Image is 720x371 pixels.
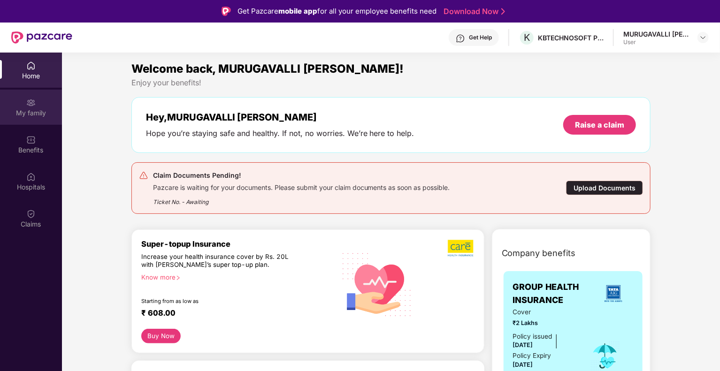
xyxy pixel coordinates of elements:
strong: mobile app [278,7,317,15]
img: svg+xml;base64,PHN2ZyBpZD0iQmVuZWZpdHMiIHhtbG5zPSJodHRwOi8vd3d3LnczLm9yZy8yMDAwL3N2ZyIgd2lkdGg9Ij... [26,135,36,144]
a: Download Now [444,7,502,16]
div: Policy Expiry [513,351,551,361]
img: svg+xml;base64,PHN2ZyBpZD0iSGVscC0zMngzMiIgeG1sbnM9Imh0dHA6Ly93d3cudzMub3JnLzIwMDAvc3ZnIiB3aWR0aD... [456,34,465,43]
div: Upload Documents [566,181,643,195]
div: Get Pazcare for all your employee benefits need [237,6,437,17]
span: Welcome back, MURUGAVALLI [PERSON_NAME]! [131,62,404,76]
img: svg+xml;base64,PHN2ZyBpZD0iSG9tZSIgeG1sbnM9Imh0dHA6Ly93d3cudzMub3JnLzIwMDAvc3ZnIiB3aWR0aD0iMjAiIG... [26,61,36,70]
span: Company benefits [502,247,576,260]
div: MURUGAVALLI [PERSON_NAME] [623,30,689,38]
div: ₹ 608.00 [141,308,326,319]
div: Raise a claim [575,120,624,130]
span: [DATE] [513,341,533,348]
button: Buy Now [141,329,181,343]
img: New Pazcare Logo [11,31,72,44]
img: Stroke [501,7,505,16]
div: Ticket No. - Awaiting [153,192,450,206]
span: Cover [513,307,577,317]
img: svg+xml;base64,PHN2ZyBpZD0iSG9zcGl0YWxzIiB4bWxucz0iaHR0cDovL3d3dy53My5vcmcvMjAwMC9zdmciIHdpZHRoPS... [26,172,36,182]
img: insurerLogo [601,281,626,306]
div: Policy issued [513,332,552,341]
div: User [623,38,689,46]
div: KBTECHNOSOFT PRIVATE LIMITED [538,33,604,42]
img: svg+xml;base64,PHN2ZyB3aWR0aD0iMjAiIGhlaWdodD0iMjAiIHZpZXdCb3g9IjAgMCAyMCAyMCIgZmlsbD0ibm9uZSIgeG... [26,98,36,107]
img: svg+xml;base64,PHN2ZyBpZD0iQ2xhaW0iIHhtbG5zPSJodHRwOi8vd3d3LnczLm9yZy8yMDAwL3N2ZyIgd2lkdGg9IjIwIi... [26,209,36,219]
span: right [176,275,181,280]
div: Claim Documents Pending! [153,170,450,181]
div: Starting from as low as [141,298,296,304]
div: Hope you’re staying safe and healthy. If not, no worries. We’re here to help. [146,129,414,138]
div: Pazcare is waiting for your documents. Please submit your claim documents as soon as possible. [153,181,450,192]
img: svg+xml;base64,PHN2ZyBpZD0iRHJvcGRvd24tMzJ4MzIiIHhtbG5zPSJodHRwOi8vd3d3LnczLm9yZy8yMDAwL3N2ZyIgd2... [699,34,707,41]
span: K [524,32,530,43]
img: b5dec4f62d2307b9de63beb79f102df3.png [448,239,475,257]
div: Hey, MURUGAVALLI [PERSON_NAME] [146,112,414,123]
span: GROUP HEALTH INSURANCE [513,280,594,307]
div: Increase your health insurance cover by Rs. 20L with [PERSON_NAME]’s super top-up plan. [141,253,295,270]
img: svg+xml;base64,PHN2ZyB4bWxucz0iaHR0cDovL3d3dy53My5vcmcvMjAwMC9zdmciIHhtbG5zOnhsaW5rPSJodHRwOi8vd3... [336,242,419,326]
div: Know more [141,273,330,280]
img: svg+xml;base64,PHN2ZyB4bWxucz0iaHR0cDovL3d3dy53My5vcmcvMjAwMC9zdmciIHdpZHRoPSIyNCIgaGVpZ2h0PSIyNC... [139,171,148,180]
span: ₹2 Lakhs [513,318,577,328]
div: Enjoy your benefits! [131,78,651,88]
img: Logo [222,7,231,16]
div: Super-topup Insurance [141,239,336,249]
span: [DATE] [513,361,533,368]
div: Get Help [469,34,492,41]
